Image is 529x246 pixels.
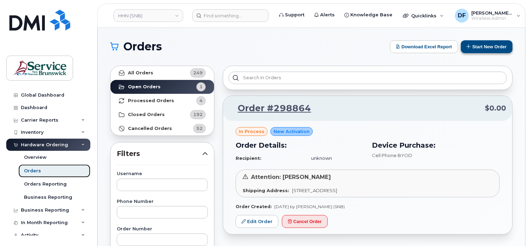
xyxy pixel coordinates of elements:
[128,98,174,104] strong: Processed Orders
[123,41,162,52] span: Orders
[239,128,264,135] span: in process
[111,80,214,94] a: Open Orders1
[117,227,208,231] label: Order Number
[128,70,153,76] strong: All Orders
[229,72,507,84] input: Search in orders
[117,199,208,204] label: Phone Number
[243,188,289,193] strong: Shipping Address:
[193,69,203,76] span: 249
[305,152,364,164] td: unknown
[117,149,202,159] span: Filters
[111,122,214,136] a: Cancelled Orders52
[274,128,310,135] span: New Activation
[461,40,513,53] button: Start New Order
[200,97,203,104] span: 4
[196,125,203,132] span: 52
[111,66,214,80] a: All Orders249
[128,84,161,90] strong: Open Orders
[111,94,214,108] a: Processed Orders4
[128,126,172,131] strong: Cancelled Orders
[274,204,345,209] span: [DATE] by [PERSON_NAME] (SNB)
[236,204,271,209] strong: Order Created:
[111,108,214,122] a: Closed Orders192
[251,174,331,180] span: Attention: [PERSON_NAME]
[229,102,311,115] a: Order #298864
[128,112,165,117] strong: Closed Orders
[236,140,364,150] h3: Order Details:
[390,40,458,53] button: Download Excel Report
[236,155,261,161] strong: Recipient:
[292,188,337,193] span: [STREET_ADDRESS]
[372,153,412,158] span: Cell Phone BYOD
[236,215,278,228] a: Edit Order
[193,111,203,118] span: 192
[200,83,203,90] span: 1
[485,103,506,113] span: $0.00
[117,172,208,176] label: Username
[282,215,328,228] button: Cancel Order
[372,140,500,150] h3: Device Purchase:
